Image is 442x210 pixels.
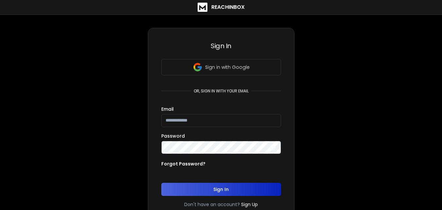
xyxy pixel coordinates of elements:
[161,41,281,50] h3: Sign In
[161,161,205,167] p: Forgot Password?
[198,3,245,12] a: ReachInbox
[161,134,185,138] label: Password
[191,88,251,94] p: or, sign in with your email
[184,201,240,208] p: Don't have an account?
[161,59,281,75] button: Sign in with Google
[205,64,250,70] p: Sign in with Google
[161,107,174,111] label: Email
[211,3,245,11] h1: ReachInbox
[198,3,207,12] img: logo
[241,201,258,208] a: Sign Up
[161,183,281,196] button: Sign In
